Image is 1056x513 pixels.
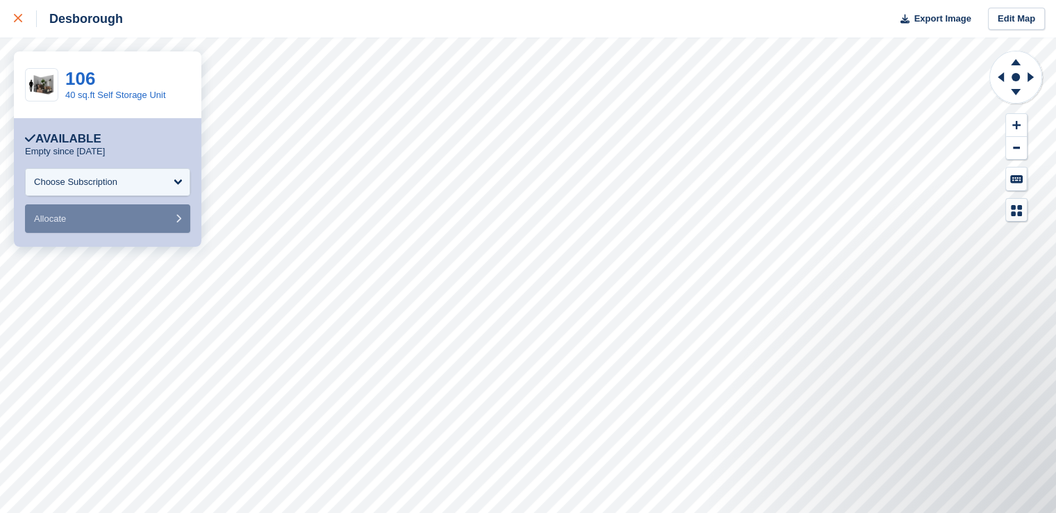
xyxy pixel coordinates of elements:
[1006,137,1027,160] button: Zoom Out
[1006,168,1027,190] button: Keyboard Shortcuts
[34,175,117,189] div: Choose Subscription
[34,213,66,224] span: Allocate
[65,90,166,100] a: 40 sq.ft Self Storage Unit
[1006,114,1027,137] button: Zoom In
[25,146,105,157] p: Empty since [DATE]
[1006,199,1027,222] button: Map Legend
[37,10,123,27] div: Desborough
[65,68,95,89] a: 106
[25,132,101,146] div: Available
[26,73,58,97] img: 40-sqft-unit.jpg
[988,8,1045,31] a: Edit Map
[892,8,971,31] button: Export Image
[914,12,971,26] span: Export Image
[25,204,190,233] button: Allocate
